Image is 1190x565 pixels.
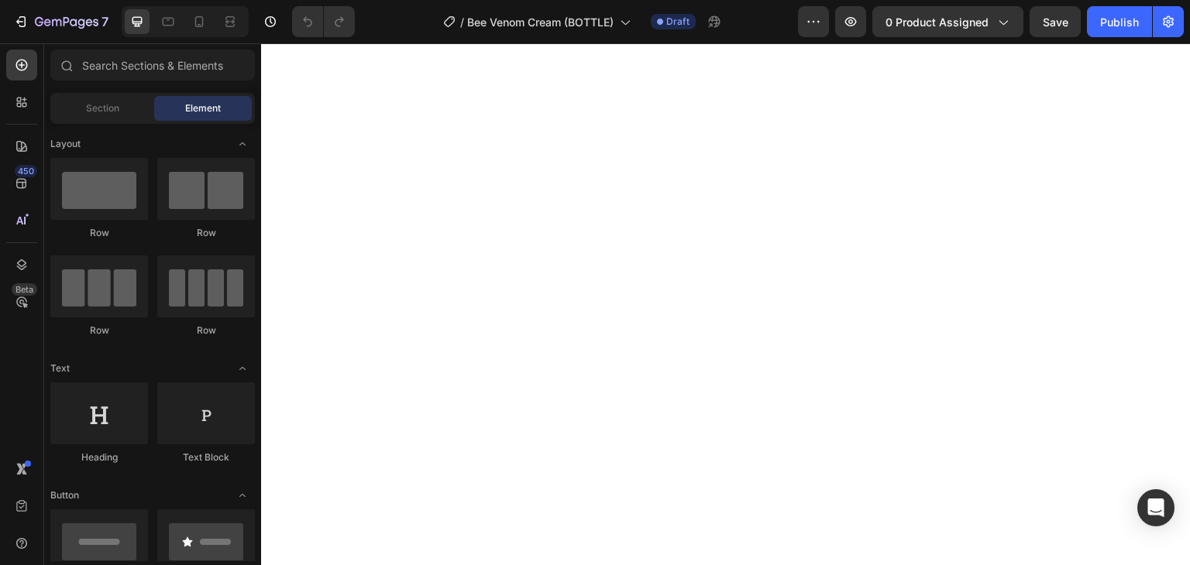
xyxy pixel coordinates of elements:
[185,101,221,115] span: Element
[467,14,614,30] span: Bee Venom Cream (BOTTLE)
[666,15,690,29] span: Draft
[1043,15,1068,29] span: Save
[886,14,989,30] span: 0 product assigned
[460,14,464,30] span: /
[157,226,255,240] div: Row
[157,324,255,337] div: Row
[230,132,255,156] span: Toggle open
[261,43,1190,565] iframe: Design area
[15,165,37,177] div: 450
[101,12,108,31] p: 7
[50,361,70,375] span: Text
[6,6,115,37] button: 7
[50,488,79,502] span: Button
[230,356,255,381] span: Toggle open
[50,450,148,464] div: Heading
[292,6,355,37] div: Undo/Redo
[50,226,148,240] div: Row
[12,283,37,296] div: Beta
[1100,14,1139,30] div: Publish
[50,137,81,151] span: Layout
[1087,6,1152,37] button: Publish
[157,450,255,464] div: Text Block
[50,50,255,80] input: Search Sections & Elements
[1137,489,1175,526] div: Open Intercom Messenger
[872,6,1023,37] button: 0 product assigned
[1030,6,1081,37] button: Save
[86,101,119,115] span: Section
[50,324,148,337] div: Row
[230,483,255,508] span: Toggle open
